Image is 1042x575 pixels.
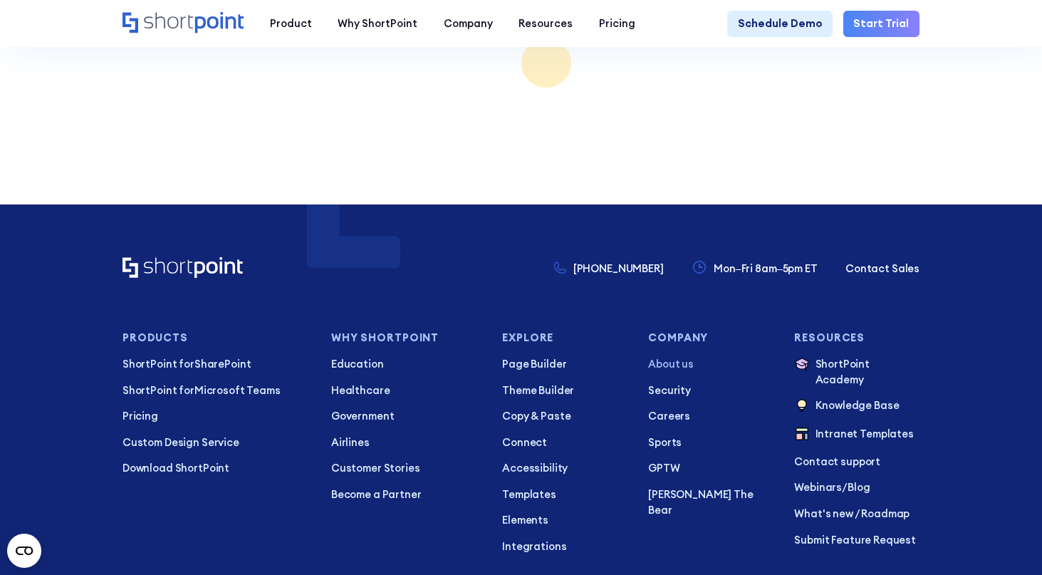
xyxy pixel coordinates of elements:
[573,261,664,276] p: [PHONE_NUMBER]
[123,332,311,343] h3: Products
[816,398,900,415] p: Knowledge Base
[331,460,481,476] a: Customer Stories
[648,408,773,424] a: Careers
[794,532,919,548] a: Submit Feature Request
[502,332,627,343] h3: Explore
[331,487,481,502] a: Become a Partner
[506,11,586,37] a: Resources
[554,261,663,276] a: [PHONE_NUMBER]
[648,356,773,372] a: About us
[648,383,773,398] a: Security
[502,435,627,450] a: Connect
[270,16,312,31] div: Product
[648,332,773,343] h3: Company
[648,435,773,450] a: Sports
[123,257,244,280] a: Home
[794,332,919,343] h3: Resources
[648,487,773,518] a: [PERSON_NAME] The Bear
[502,460,627,476] a: Accessibility
[123,383,311,398] p: Microsoft Teams
[444,16,493,31] div: Company
[123,356,311,372] p: SharePoint
[502,487,627,502] a: Templates
[7,534,41,568] button: Open CMP widget
[794,454,919,470] a: Contact support
[331,408,481,424] a: Government
[331,356,481,372] a: Education
[794,480,919,495] p: /
[123,357,194,371] span: ShortPoint for
[430,11,506,37] a: Company
[845,261,919,276] a: Contact Sales
[331,435,481,450] a: Airlines
[843,11,919,37] a: Start Trial
[123,383,311,398] a: ShortPoint forMicrosoft Teams
[123,383,194,397] span: ShortPoint for
[794,398,919,415] a: Knowledge Base
[502,539,627,554] a: Integrations
[338,16,417,31] div: Why ShortPoint
[123,435,311,450] a: Custom Design Service
[816,356,920,388] p: ShortPoint Academy
[502,383,627,398] a: Theme Builder
[502,408,627,424] a: Copy & Paste
[256,11,325,37] a: Product
[794,480,842,494] a: Webinars
[794,506,919,522] a: What's new / Roadmap
[586,11,649,37] a: Pricing
[794,356,919,388] a: ShortPoint Academy
[502,512,627,528] a: Elements
[794,426,919,444] a: Intranet Templates
[123,356,311,372] a: ShortPoint forSharePoint
[123,460,311,476] a: Download ShortPoint
[727,11,833,37] a: Schedule Demo
[325,11,431,37] a: Why ShortPoint
[599,16,635,31] div: Pricing
[714,261,818,276] p: Mon–Fri 8am–5pm ET
[816,426,914,444] p: Intranet Templates
[331,332,481,343] h3: Why Shortpoint
[502,356,627,372] a: Page Builder
[848,480,870,494] a: Blog
[648,460,773,476] a: GPTW
[123,408,311,424] a: Pricing
[123,12,244,35] a: Home
[331,383,481,398] a: Healthcare
[971,507,1042,575] iframe: Chat Widget
[519,16,573,31] div: Resources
